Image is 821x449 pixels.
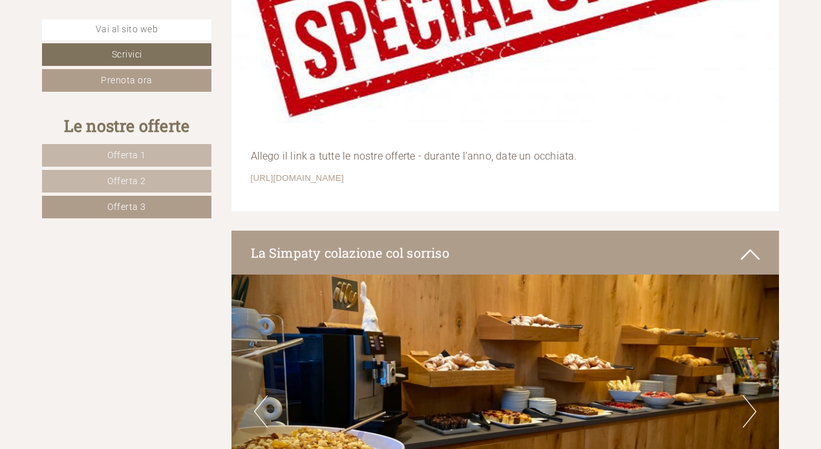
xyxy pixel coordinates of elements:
div: Hotel Simpaty [20,38,200,48]
small: 14:15 [20,63,200,72]
span: Offerta 3 [107,202,146,212]
a: [URL][DOMAIN_NAME] [251,173,344,183]
span: Offerta 1 [107,150,146,160]
button: Invia [449,340,510,363]
div: Buon giorno, come possiamo aiutarla? [10,36,206,75]
div: La Simpaty colazione col sorriso [231,231,780,275]
p: Allego il link a tutte le nostre offerte - durante l'anno, date un occhiata. [251,149,760,164]
div: [DATE] [231,10,277,32]
a: Prenota ora [42,69,211,92]
a: Scrivici [42,43,211,66]
button: Next [743,395,756,428]
span: Offerta 2 [107,176,146,186]
a: Vai al sito web [42,19,211,40]
button: Previous [254,395,268,428]
div: Le nostre offerte [42,114,211,138]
